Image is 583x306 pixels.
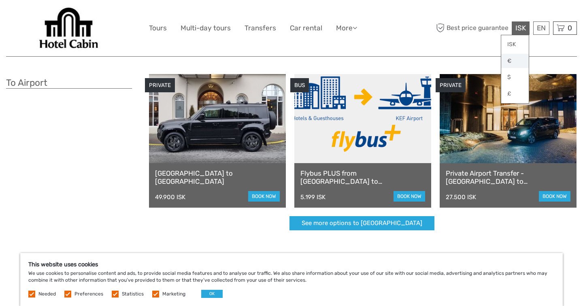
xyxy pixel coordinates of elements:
div: PRIVATE [145,78,175,92]
label: Needed [38,291,56,297]
a: Car rental [290,22,322,34]
button: OK [201,290,223,298]
div: We use cookies to personalise content and ads, to provide social media features and to analyse ou... [20,253,563,306]
a: ISK [501,37,529,52]
p: We're away right now. Please check back later! [11,14,91,21]
button: Open LiveChat chat widget [93,13,103,22]
label: Marketing [162,291,185,297]
span: Best price guarantee [434,21,510,35]
a: Flybus PLUS from [GEOGRAPHIC_DATA] to [GEOGRAPHIC_DATA] [300,169,425,186]
label: Statistics [122,291,144,297]
div: PRIVATE [436,78,466,92]
a: € [501,54,529,68]
a: book now [394,191,425,202]
div: 27.500 ISK [446,193,476,201]
span: 0 [566,24,573,32]
span: ISK [515,24,526,32]
div: 5.199 ISK [300,193,326,201]
a: book now [248,191,280,202]
a: Transfers [245,22,276,34]
a: book now [539,191,570,202]
a: £ [501,87,529,101]
div: 49.900 ISK [155,193,185,201]
img: Our services [37,6,101,50]
div: EN [533,21,549,35]
a: See more options to [GEOGRAPHIC_DATA] [289,216,434,230]
h5: This website uses cookies [28,261,555,268]
a: More [336,22,357,34]
label: Preferences [74,291,103,297]
a: [GEOGRAPHIC_DATA] to [GEOGRAPHIC_DATA] [155,169,280,186]
a: $ [501,70,529,85]
a: Private Airport Transfer - [GEOGRAPHIC_DATA] to [GEOGRAPHIC_DATA] [446,169,570,186]
a: Multi-day tours [181,22,231,34]
a: Tours [149,22,167,34]
div: BUS [290,78,309,92]
h3: To Airport [6,77,132,89]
